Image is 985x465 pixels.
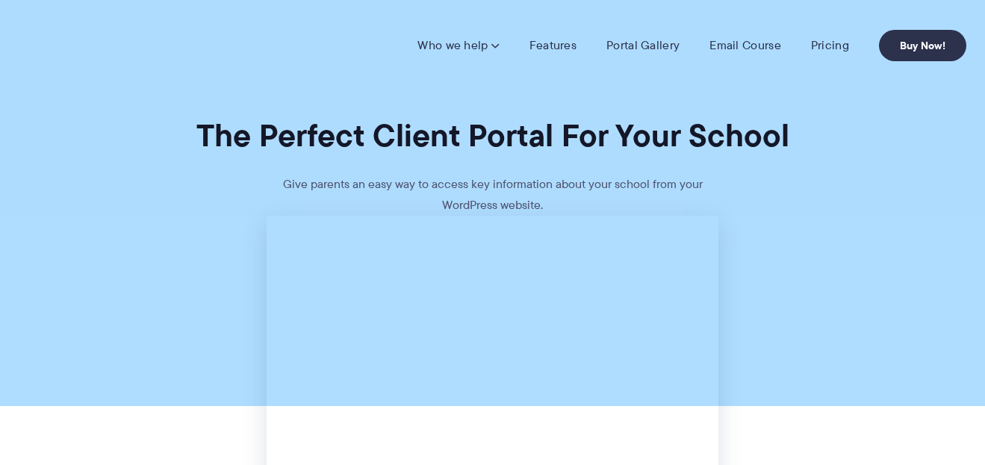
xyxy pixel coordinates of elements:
a: Buy Now! [879,30,966,61]
a: Email Course [709,38,781,53]
a: Pricing [811,38,849,53]
a: Who we help [417,38,499,53]
p: Give parents an easy way to access key information about your school from your WordPress website. [269,174,717,216]
a: Features [529,38,577,53]
a: Portal Gallery [606,38,680,53]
